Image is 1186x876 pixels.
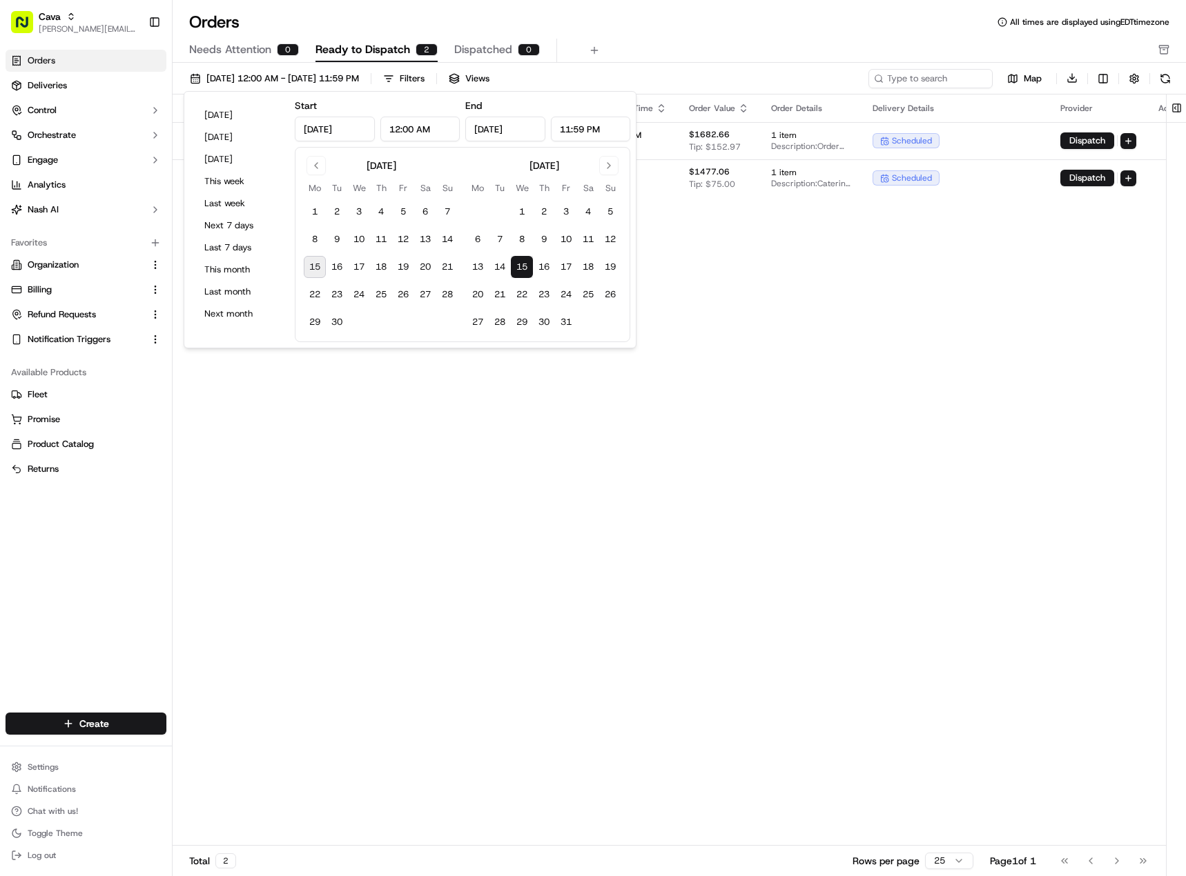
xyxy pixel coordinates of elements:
a: Returns [11,463,161,475]
button: 17 [555,256,577,278]
button: 24 [555,283,577,306]
div: Order Details [771,103,850,114]
button: 6 [467,228,489,250]
img: 1736555255976-a54dd68f-1ca7-489b-9aae-adbdc363a1c4 [14,132,39,157]
span: Product Catalog [28,438,94,450]
span: [PERSON_NAME] [43,214,112,225]
span: Organization [28,259,79,271]
span: Deliveries [28,79,67,92]
button: 15 [304,256,326,278]
button: 29 [304,311,326,333]
a: Fleet [11,388,161,401]
button: Orchestrate [6,124,166,146]
th: Tuesday [489,181,511,195]
span: Analytics [28,179,66,191]
button: 18 [577,256,599,278]
button: Cava[PERSON_NAME][EMAIL_ADDRESS][PERSON_NAME][DOMAIN_NAME] [6,6,143,39]
th: Saturday [414,181,436,195]
button: 5 [599,201,621,223]
button: Log out [6,846,166,865]
button: Promise [6,408,166,430]
span: Orchestrate [28,129,76,141]
div: Page 1 of 1 [990,854,1036,868]
button: 19 [599,256,621,278]
p: Rows per page [853,854,920,868]
a: Orders [6,50,166,72]
div: 0 [518,43,540,56]
span: Returns [28,463,59,475]
img: 1755196953914-cd9d9cba-b7f7-46ee-b6f5-75ff69acacf5 [29,132,54,157]
div: Filters [400,72,425,85]
th: Sunday [436,181,458,195]
button: Go to previous month [307,156,326,175]
button: 23 [533,283,555,306]
span: Chat with us! [28,806,78,817]
th: Saturday [577,181,599,195]
button: [DATE] [198,128,281,147]
button: [DATE] [198,150,281,169]
button: Go to next month [599,156,619,175]
button: 27 [414,283,436,306]
div: 💻 [117,310,128,321]
input: Time [551,117,631,141]
span: scheduled [892,172,932,183]
span: $1477.06 [689,166,730,177]
a: Product Catalog [11,438,161,450]
button: Fleet [6,384,166,406]
div: Past conversations [14,179,93,190]
img: Dipesh Patel [14,201,36,223]
span: Control [28,104,57,117]
th: Tuesday [326,181,348,195]
button: 8 [511,228,533,250]
button: Billing [6,279,166,301]
button: 2 [326,201,348,223]
button: Dispatch [1060,132,1114,149]
button: Control [6,99,166,121]
button: 6 [414,201,436,223]
button: 23 [326,283,348,306]
a: 💻API Documentation [111,303,227,328]
button: Dispatch [1060,170,1114,186]
span: 1 item [771,130,850,141]
label: End [465,99,482,112]
span: [PERSON_NAME][EMAIL_ADDRESS][PERSON_NAME][DOMAIN_NAME] [39,23,137,34]
button: Toggle Theme [6,824,166,843]
span: Knowledge Base [28,308,106,322]
span: Description: Catering order for 60 people including various bowls (Steak + Harissa, Harissa Avoca... [771,178,850,189]
button: 22 [304,283,326,306]
button: Cava [39,10,61,23]
button: 11 [370,228,392,250]
p: Welcome 👋 [14,55,251,77]
div: 📗 [14,310,25,321]
button: 13 [467,256,489,278]
span: Pylon [137,342,167,352]
span: Klarizel Pensader [43,251,114,262]
a: Notification Triggers [11,333,144,346]
a: Promise [11,413,161,426]
button: 3 [348,201,370,223]
button: 3 [555,201,577,223]
img: Nash [14,14,41,41]
span: Log out [28,850,56,861]
span: API Documentation [130,308,222,322]
a: Powered byPylon [97,341,167,352]
div: 0 [277,43,299,56]
a: Analytics [6,174,166,196]
span: Billing [28,283,52,296]
button: 9 [533,228,555,250]
span: Nash AI [28,203,59,216]
th: Thursday [533,181,555,195]
span: Promise [28,413,60,426]
button: 25 [370,283,392,306]
div: [DATE] [529,159,559,172]
div: Available Products [6,361,166,384]
button: 24 [348,283,370,306]
span: Engage [28,154,58,166]
input: Got a question? Start typing here... [36,89,249,103]
span: Needs Attention [189,41,271,58]
img: Klarizel Pensader [14,238,36,260]
button: Next month [198,304,281,323]
span: Orders [28,54,55,67]
button: Engage [6,149,166,171]
button: 7 [489,228,511,250]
